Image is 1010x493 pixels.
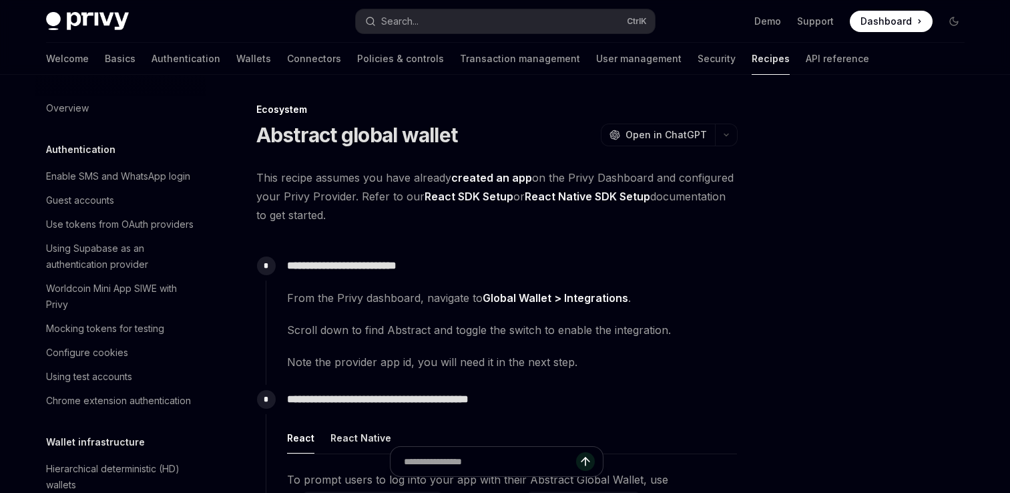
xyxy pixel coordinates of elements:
div: Chrome extension authentication [46,393,191,409]
a: Support [797,15,834,28]
div: Search... [381,13,419,29]
div: React [287,422,314,454]
a: Using Supabase as an authentication provider [35,236,206,277]
button: Open search [356,9,655,33]
div: Guest accounts [46,192,114,208]
a: Mocking tokens for testing [35,317,206,341]
a: Basics [105,43,136,75]
img: dark logo [46,12,129,31]
span: Ctrl K [627,16,647,27]
button: Send message [576,452,595,471]
a: Overview [35,96,206,120]
div: Worldcoin Mini App SIWE with Privy [46,281,198,313]
span: This recipe assumes you have already on the Privy Dashboard and configured your Privy Provider. R... [256,168,738,224]
div: Using Supabase as an authentication provider [46,240,198,273]
a: Use tokens from OAuth providers [35,212,206,236]
a: Policies & controls [357,43,444,75]
a: Global Wallet > Integrations [483,291,628,305]
a: Wallets [236,43,271,75]
a: Configure cookies [35,341,206,365]
div: React Native [330,422,391,454]
a: API reference [806,43,869,75]
span: From the Privy dashboard, navigate to . [287,289,737,307]
a: Enable SMS and WhatsApp login [35,164,206,188]
a: Using test accounts [35,365,206,389]
input: Ask a question... [404,447,576,476]
a: React Native SDK Setup [525,190,650,204]
h1: Abstract global wallet [256,123,458,147]
div: Ecosystem [256,103,738,116]
a: Connectors [287,43,341,75]
strong: Global Wallet > Integrations [483,291,628,305]
a: User management [596,43,682,75]
span: Open in ChatGPT [625,128,707,142]
a: Dashboard [850,11,933,32]
span: Scroll down to find Abstract and toggle the switch to enable the integration. [287,321,737,339]
div: Using test accounts [46,369,132,385]
a: Authentication [152,43,220,75]
a: Security [698,43,736,75]
a: Welcome [46,43,89,75]
span: Dashboard [860,15,912,28]
h5: Wallet infrastructure [46,434,145,450]
a: Worldcoin Mini App SIWE with Privy [35,277,206,317]
h5: Authentication [46,142,115,158]
button: Open in ChatGPT [601,124,715,146]
span: Note the provider app id, you will need it in the next step. [287,353,737,371]
div: Use tokens from OAuth providers [46,216,194,232]
a: Guest accounts [35,188,206,212]
div: Configure cookies [46,345,128,361]
a: Transaction management [460,43,580,75]
div: Enable SMS and WhatsApp login [46,168,190,184]
a: React SDK Setup [425,190,513,204]
button: Toggle dark mode [943,11,965,32]
a: Chrome extension authentication [35,389,206,413]
a: Demo [754,15,781,28]
a: created an app [451,171,532,185]
div: Overview [46,100,89,116]
div: Mocking tokens for testing [46,321,164,337]
a: Recipes [752,43,790,75]
div: Hierarchical deterministic (HD) wallets [46,461,198,493]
